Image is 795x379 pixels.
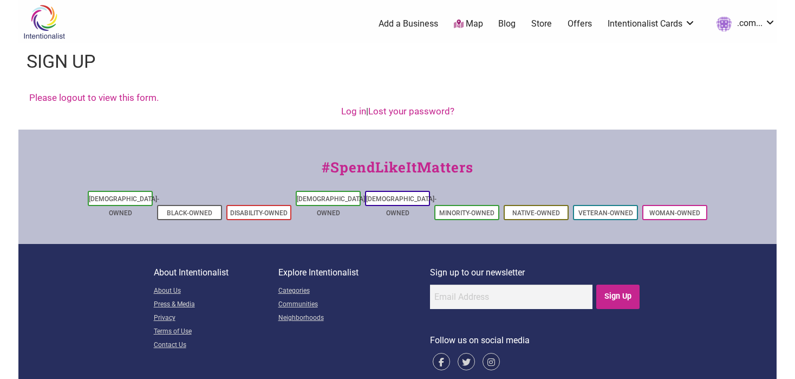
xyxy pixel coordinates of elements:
a: Black-Owned [167,209,212,217]
a: Add a Business [379,18,438,30]
input: Sign Up [596,285,640,309]
a: [DEMOGRAPHIC_DATA]-Owned [366,195,436,217]
a: Veteran-Owned [578,209,633,217]
a: Native-Owned [512,209,560,217]
div: #SpendLikeItMatters [18,157,777,189]
a: Lost your password? [368,106,454,117]
a: [DEMOGRAPHIC_DATA]-Owned [89,195,159,217]
a: .com... [711,14,776,34]
div: | [29,105,766,119]
a: Log in [341,106,366,117]
p: Explore Intentionalist [278,266,430,280]
a: Map [454,18,483,30]
p: Follow us on social media [430,333,642,348]
a: Privacy [154,312,278,325]
a: Categories [278,285,430,298]
a: Communities [278,298,430,312]
a: Intentionalist Cards [608,18,695,30]
a: Press & Media [154,298,278,312]
a: Please logout to view this form. [29,92,159,103]
a: Contact Us [154,339,278,352]
a: Offers [568,18,592,30]
a: Minority-Owned [439,209,494,217]
p: Sign up to our newsletter [430,266,642,280]
a: Store [531,18,552,30]
a: Neighborhoods [278,312,430,325]
a: Woman-Owned [649,209,700,217]
a: Blog [498,18,516,30]
input: Email Address [430,285,592,309]
a: [DEMOGRAPHIC_DATA]-Owned [297,195,367,217]
p: About Intentionalist [154,266,278,280]
a: About Us [154,285,278,298]
a: Terms of Use [154,325,278,339]
h1: Sign up [27,49,95,75]
img: Intentionalist [18,4,70,40]
a: Disability-Owned [230,209,288,217]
